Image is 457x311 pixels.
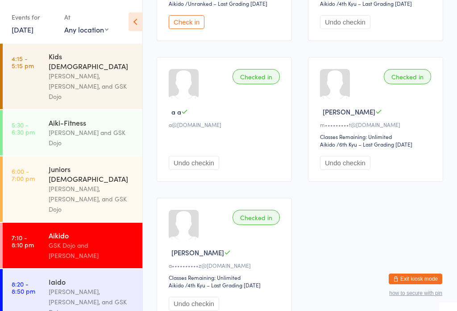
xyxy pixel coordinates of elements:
div: [PERSON_NAME] and GSK Dojo [49,127,135,148]
div: Any location [64,25,108,34]
div: Checked in [384,69,431,84]
div: Checked in [233,210,280,225]
a: [DATE] [12,25,33,34]
div: Checked in [233,69,280,84]
button: Check in [169,15,204,29]
span: [PERSON_NAME] [323,107,375,116]
button: Undo checkin [320,156,370,170]
time: 8:20 - 8:50 pm [12,280,35,295]
div: [PERSON_NAME], [PERSON_NAME], and GSK Dojo [49,184,135,214]
a: 6:00 -7:00 pmJuniors [DEMOGRAPHIC_DATA][PERSON_NAME], [PERSON_NAME], and GSK Dojo [3,156,142,222]
a: 7:10 -8:10 pmAikidoGSK Dojo and [PERSON_NAME] [3,223,142,268]
div: Aiki-Fitness [49,118,135,127]
div: Juniors [DEMOGRAPHIC_DATA] [49,164,135,184]
div: Aikido [169,281,184,289]
time: 6:00 - 7:00 pm [12,168,35,182]
span: / 4th Kyu – Last Grading [DATE] [185,281,261,289]
button: Undo checkin [320,15,370,29]
div: Classes Remaining: Unlimited [320,133,434,140]
button: Undo checkin [169,297,219,311]
div: Events for [12,10,55,25]
button: Exit kiosk mode [389,274,442,284]
span: a a [171,107,181,116]
time: 5:30 - 6:30 pm [12,121,35,135]
button: how to secure with pin [389,290,442,296]
time: 7:10 - 8:10 pm [12,234,34,248]
div: m•••••••••t@[DOMAIN_NAME] [320,121,434,128]
a: 4:15 -5:15 pmKids [DEMOGRAPHIC_DATA][PERSON_NAME], [PERSON_NAME], and GSK Dojo [3,44,142,109]
div: Aikido [320,140,335,148]
span: / 6th Kyu – Last Grading [DATE] [337,140,412,148]
div: a••••••••••z@[DOMAIN_NAME] [169,262,283,269]
div: Aikido [49,230,135,240]
div: At [64,10,108,25]
a: 5:30 -6:30 pmAiki-Fitness[PERSON_NAME] and GSK Dojo [3,110,142,155]
div: Iaido [49,277,135,286]
span: [PERSON_NAME] [171,248,224,257]
div: [PERSON_NAME], [PERSON_NAME], and GSK Dojo [49,71,135,102]
div: GSK Dojo and [PERSON_NAME] [49,240,135,261]
div: a@[DOMAIN_NAME] [169,121,283,128]
div: Classes Remaining: Unlimited [169,274,283,281]
div: Kids [DEMOGRAPHIC_DATA] [49,51,135,71]
button: Undo checkin [169,156,219,170]
time: 4:15 - 5:15 pm [12,55,34,69]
